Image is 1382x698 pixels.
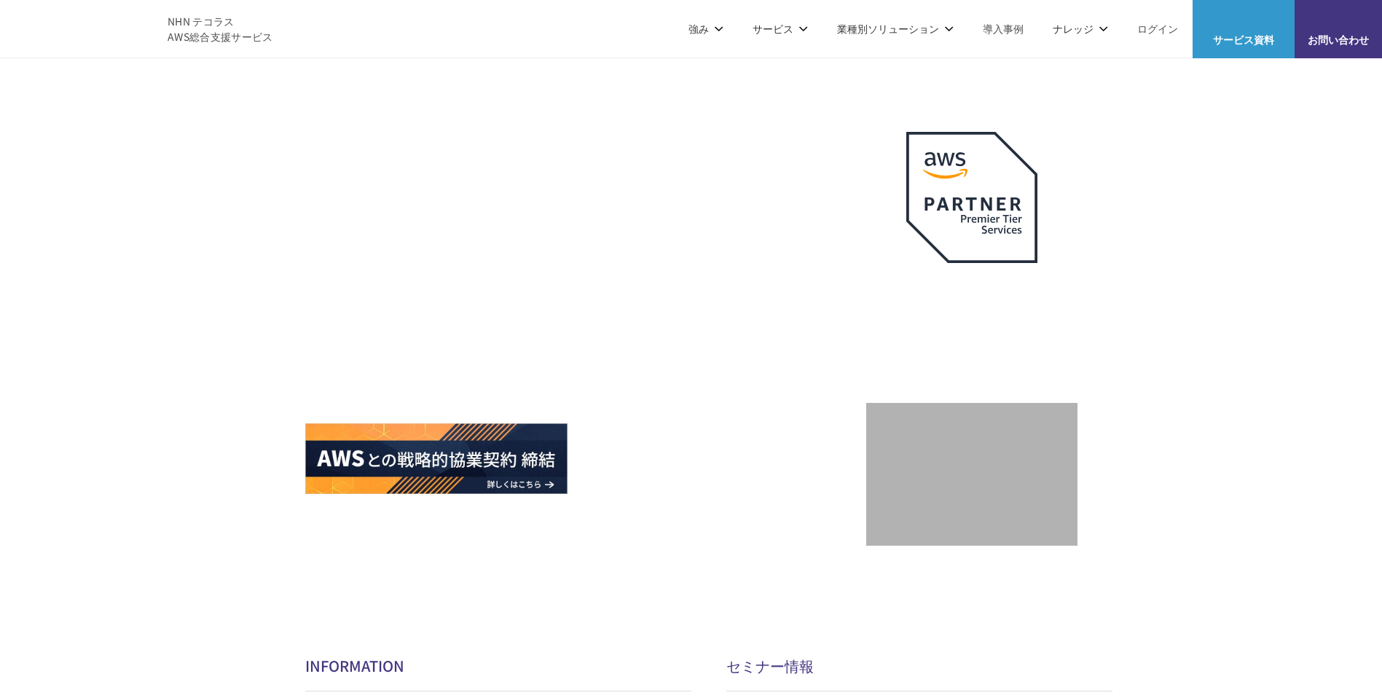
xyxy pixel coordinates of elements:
img: AWS総合支援サービス C-Chorus [22,11,146,46]
h1: AWS ジャーニーの 成功を実現 [305,240,866,380]
a: AWS総合支援サービス C-Chorus NHN テコラスAWS総合支援サービス [22,11,273,46]
h2: INFORMATION [305,655,691,676]
p: ナレッジ [1053,21,1108,36]
p: 強み [688,21,723,36]
a: ログイン [1137,21,1178,36]
p: AWSの導入からコスト削減、 構成・運用の最適化からデータ活用まで 規模や業種業態を問わない マネージドサービスで [305,161,866,225]
span: サービス資料 [1193,32,1295,47]
img: 契約件数 [895,425,1048,531]
em: AWS [955,281,988,302]
span: お問い合わせ [1295,32,1382,47]
p: 最上位プレミアティア サービスパートナー [889,281,1055,337]
h2: セミナー情報 [726,655,1112,676]
img: AWS総合支援サービス C-Chorus サービス資料 [1232,11,1255,28]
span: NHN テコラス AWS総合支援サービス [168,14,273,44]
a: 導入事例 [983,21,1024,36]
img: お問い合わせ [1327,11,1350,28]
p: サービス [753,21,808,36]
img: AWSプレミアティアサービスパートナー [906,132,1037,263]
img: AWSとの戦略的協業契約 締結 [305,423,568,494]
img: AWS請求代行サービス 統合管理プラン [576,423,839,494]
p: 業種別ソリューション [837,21,954,36]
